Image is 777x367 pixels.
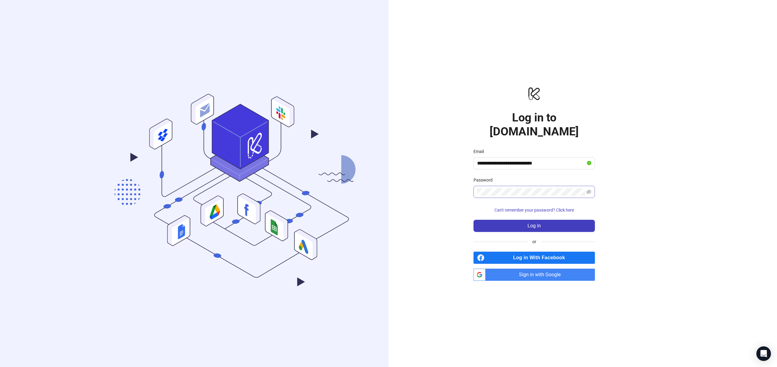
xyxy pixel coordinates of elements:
a: Log in With Facebook [473,252,595,264]
h1: Log in to [DOMAIN_NAME] [473,110,595,138]
span: or [528,238,541,245]
span: Log in With Facebook [487,252,595,264]
a: Can't remember your password? Click here [473,208,595,212]
span: Can't remember your password? Click here [494,208,574,212]
input: Email [477,160,586,167]
span: eye-invisible [586,189,591,194]
div: Open Intercom Messenger [756,346,771,361]
label: Password [473,177,497,183]
span: Log in [528,223,541,229]
input: Password [477,188,585,195]
a: Sign in with Google [473,269,595,281]
span: Sign in with Google [488,269,595,281]
button: Can't remember your password? Click here [473,205,595,215]
button: Log in [473,220,595,232]
label: Email [473,148,488,155]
